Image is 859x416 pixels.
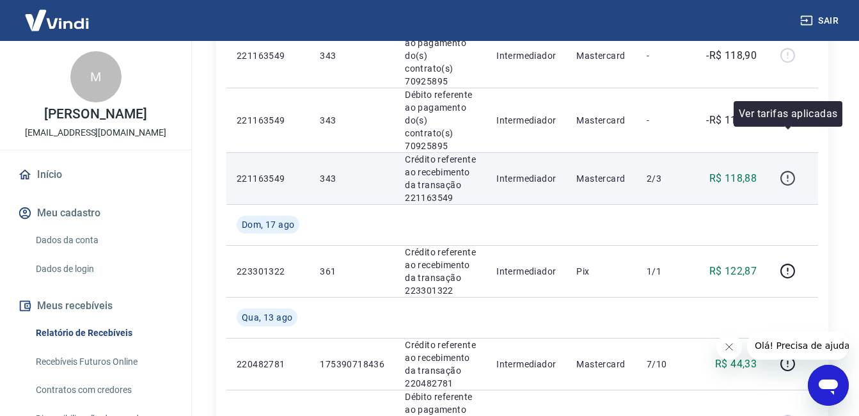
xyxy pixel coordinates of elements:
a: Contratos com credores [31,377,176,403]
p: -R$ 118,88 [706,113,757,128]
p: [PERSON_NAME] [44,108,146,121]
p: - [647,49,684,62]
p: 2/3 [647,172,684,185]
p: -R$ 118,90 [706,48,757,63]
p: Mastercard [576,172,626,185]
p: 343 [320,114,384,127]
button: Sair [798,9,844,33]
p: Crédito referente ao recebimento da transação 220482781 [405,339,476,390]
p: Intermediador [496,358,556,371]
a: Recebíveis Futuros Online [31,349,176,375]
p: Intermediador [496,114,556,127]
p: 221163549 [237,172,299,185]
p: Ver tarifas aplicadas [739,106,837,122]
img: Vindi [15,1,99,40]
p: 221163549 [237,49,299,62]
p: 7/10 [647,358,684,371]
button: Meus recebíveis [15,292,176,320]
p: 343 [320,172,384,185]
p: Intermediador [496,265,556,278]
span: Olá! Precisa de ajuda? [8,9,107,19]
button: Meu cadastro [15,199,176,227]
span: Dom, 17 ago [242,218,294,231]
p: Intermediador [496,172,556,185]
a: Início [15,161,176,189]
div: M [70,51,122,102]
p: 221163549 [237,114,299,127]
p: 175390718436 [320,358,384,371]
p: Crédito referente ao recebimento da transação 221163549 [405,153,476,204]
p: - [647,114,684,127]
a: Relatório de Recebíveis [31,320,176,346]
p: 223301322 [237,265,299,278]
p: R$ 122,87 [709,264,757,279]
p: 343 [320,49,384,62]
p: 361 [320,265,384,278]
p: R$ 118,88 [709,171,757,186]
iframe: Mensagem da empresa [747,332,849,360]
p: Mastercard [576,114,626,127]
iframe: Botão para abrir a janela de mensagens [808,365,849,406]
p: [EMAIL_ADDRESS][DOMAIN_NAME] [25,126,166,140]
p: Crédito referente ao recebimento da transação 223301322 [405,246,476,297]
p: Mastercard [576,358,626,371]
p: Débito referente ao pagamento do(s) contrato(s) 70925895 [405,88,476,152]
p: R$ 44,33 [715,356,757,372]
p: 220482781 [237,358,299,371]
a: Dados da conta [31,227,176,253]
p: Pix [576,265,626,278]
p: Intermediador [496,49,556,62]
span: Qua, 13 ago [242,311,292,324]
p: Mastercard [576,49,626,62]
p: 1/1 [647,265,684,278]
iframe: Fechar mensagem [716,334,742,360]
p: Débito referente ao pagamento do(s) contrato(s) 70925895 [405,24,476,88]
a: Dados de login [31,256,176,282]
